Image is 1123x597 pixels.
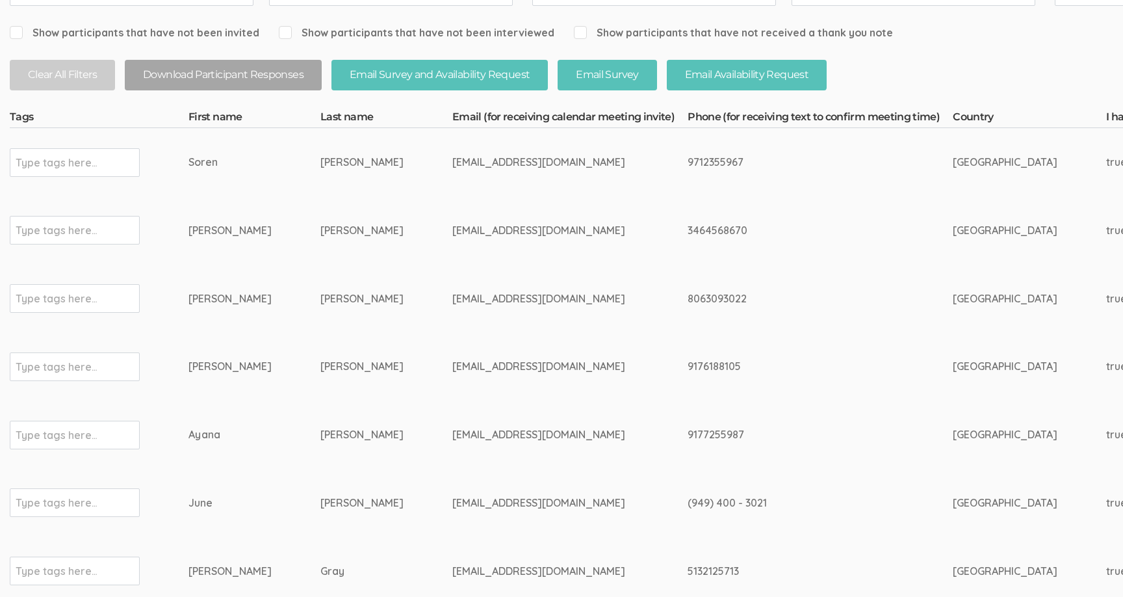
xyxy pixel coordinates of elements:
div: [GEOGRAPHIC_DATA] [953,223,1057,238]
div: [PERSON_NAME] [188,564,272,579]
div: [PERSON_NAME] [320,496,404,511]
div: [PERSON_NAME] [188,223,272,238]
th: Tags [10,110,188,128]
input: Type tags here... [16,427,97,444]
button: Clear All Filters [10,60,115,90]
div: [PERSON_NAME] [188,291,272,306]
th: Country [953,110,1106,128]
div: Soren [188,155,272,170]
input: Type tags here... [16,563,97,579]
div: [PERSON_NAME] [188,359,272,374]
div: Ayana [188,427,272,442]
div: [PERSON_NAME] [320,359,404,374]
div: [GEOGRAPHIC_DATA] [953,496,1057,511]
span: Show participants that have not received a thank you note [574,25,893,40]
div: [EMAIL_ADDRESS][DOMAIN_NAME] [452,223,639,238]
th: Last name [320,110,452,128]
span: Show participants that have not been invited [10,25,259,40]
div: [EMAIL_ADDRESS][DOMAIN_NAME] [452,496,639,511]
div: 9177255987 [688,427,904,442]
iframe: Chat Widget [1058,535,1123,597]
div: [PERSON_NAME] [320,291,404,306]
div: [PERSON_NAME] [320,223,404,238]
input: Type tags here... [16,154,97,171]
button: Email Availability Request [667,60,827,90]
input: Type tags here... [16,358,97,375]
div: [EMAIL_ADDRESS][DOMAIN_NAME] [452,359,639,374]
div: June [188,496,272,511]
input: Type tags here... [16,290,97,307]
div: [EMAIL_ADDRESS][DOMAIN_NAME] [452,427,639,442]
button: Email Survey [558,60,656,90]
div: [EMAIL_ADDRESS][DOMAIN_NAME] [452,155,639,170]
div: [PERSON_NAME] [320,155,404,170]
th: First name [188,110,320,128]
div: 3464568670 [688,223,904,238]
div: 5132125713 [688,564,904,579]
span: Show participants that have not been interviewed [279,25,554,40]
div: (949) 400 - 3021 [688,496,904,511]
div: [GEOGRAPHIC_DATA] [953,359,1057,374]
div: [GEOGRAPHIC_DATA] [953,564,1057,579]
input: Type tags here... [16,222,97,239]
div: [PERSON_NAME] [320,427,404,442]
div: 9712355967 [688,155,904,170]
button: Download Participant Responses [125,60,322,90]
div: [EMAIL_ADDRESS][DOMAIN_NAME] [452,291,639,306]
div: 8063093022 [688,291,904,306]
th: Email (for receiving calendar meeting invite) [452,110,688,128]
input: Type tags here... [16,494,97,511]
div: Gray [320,564,404,579]
div: 9176188105 [688,359,904,374]
div: [EMAIL_ADDRESS][DOMAIN_NAME] [452,564,639,579]
button: Email Survey and Availability Request [331,60,548,90]
div: [GEOGRAPHIC_DATA] [953,291,1057,306]
div: [GEOGRAPHIC_DATA] [953,155,1057,170]
th: Phone (for receiving text to confirm meeting time) [688,110,953,128]
div: [GEOGRAPHIC_DATA] [953,427,1057,442]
